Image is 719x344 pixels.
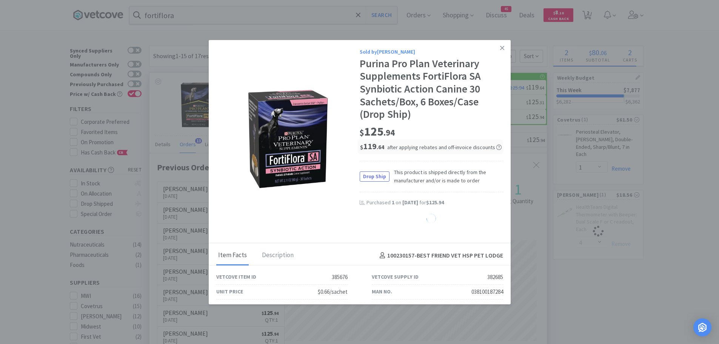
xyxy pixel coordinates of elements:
span: Drop Ship [360,172,389,181]
span: 1 [392,199,394,206]
span: . 64 [377,143,384,151]
div: $0.66/sachet [318,287,348,296]
div: Description [260,246,296,265]
div: Open Intercom Messenger [693,318,711,336]
span: $ [360,143,363,151]
span: 119 [360,141,384,151]
div: Unit Price [216,287,243,296]
div: URL [372,302,381,310]
span: after applying rebates and off-invoice discounts [387,144,502,151]
span: [DATE] [402,199,418,206]
div: 078940040 [324,302,348,311]
h4: 100230157 - BEST FRIEND VET HSP PET LODGE [377,251,503,261]
span: . 94 [383,127,395,138]
a: View on[PERSON_NAME]'s Site [430,303,503,310]
div: Item Facts [216,246,249,265]
span: $125.94 [426,199,444,206]
span: 125 [360,124,395,139]
div: 382685 [487,273,503,282]
div: Vetcove Item ID [216,273,256,281]
div: Man No. [372,287,392,296]
div: Purina Pro Plan Veterinary Supplements FortiFlora SA Synbiotic Action Canine 30 Sachets/Box, 6 Bo... [360,57,503,121]
div: Vetcove Supply ID [372,273,419,281]
div: 385676 [332,273,348,282]
div: Purchased on for [366,199,503,207]
span: $ [360,127,364,138]
div: 038100187284 [471,287,503,296]
div: SKU [216,302,226,310]
img: 78833a4fc712426aa2ef65305bcdb128_382685.jpeg [239,90,337,188]
div: Sold by [PERSON_NAME] [360,48,503,56]
span: This product is shipped directly from the manufacturer and/or is made to order [390,168,503,185]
